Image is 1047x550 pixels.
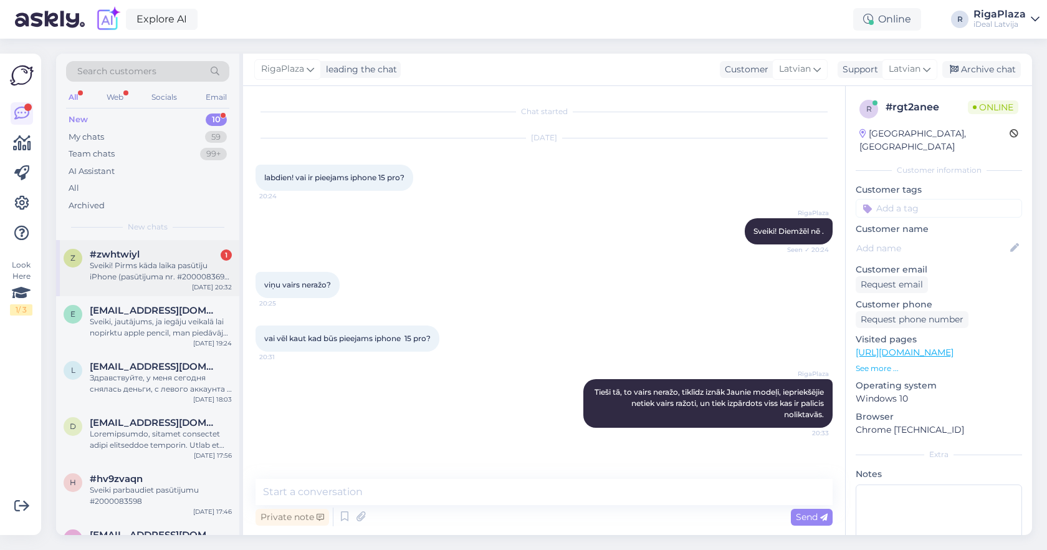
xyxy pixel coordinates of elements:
div: Chat started [256,106,833,117]
div: [DATE] 18:03 [193,395,232,404]
p: Windows 10 [856,392,1022,405]
div: iDeal Latvija [973,19,1026,29]
div: [DATE] 17:56 [194,451,232,460]
div: RigaPlaza [973,9,1026,19]
div: Support [838,63,878,76]
div: [DATE] 20:32 [192,282,232,292]
span: e [70,309,75,319]
span: 20:25 [259,299,306,308]
div: 1 / 3 [10,304,32,316]
p: Customer tags [856,183,1022,196]
div: [DATE] [256,132,833,143]
div: Web [104,89,126,105]
p: See more ... [856,363,1022,374]
span: labdien! vai ir pieejams iphone 15 pro? [264,173,404,182]
div: [DATE] 19:24 [193,339,232,348]
p: Visited pages [856,333,1022,346]
span: Send [796,511,828,523]
span: r [866,104,872,113]
span: 20:33 [782,428,829,438]
span: dimactive3@gmail.com [90,417,219,428]
span: Sveiki! Diemžēl nē . [753,226,824,236]
p: Notes [856,468,1022,481]
div: Email [203,89,229,105]
div: 59 [205,131,227,143]
div: Sveiki! Pirms kāda laika pasūtīju iPhone (pasūtījuma nr. #2000083694 ). Vai, lūdzu, varat pateikt... [90,260,232,282]
span: RigaPlaza [782,208,829,218]
span: l [71,365,75,375]
span: z [70,253,75,263]
div: Online [853,8,921,31]
p: Customer name [856,223,1022,236]
span: #hv9zvaqn [90,473,143,485]
div: Customer [720,63,768,76]
div: Sveiki parbaudiet pasūtijumu #2000083598 [90,485,232,507]
input: Add name [856,241,1008,255]
span: Latvian [779,62,811,76]
div: Look Here [10,259,32,316]
div: # rgt2anee [886,100,968,115]
div: leading the chat [321,63,397,76]
span: Tieši tā, to vairs neražo, tiklīdz iznāk Jaunie modeļi, iepriekšējie netiek vairs ražoti, un tiek... [595,387,826,419]
span: #zwhtwiyl [90,249,140,260]
div: All [66,89,80,105]
div: Здравствуйте, у меня сегодня снялась деньги, с левого аккаунта и это не мой аккаунт, я хочу что б... [90,372,232,395]
div: Loremipsumdo, sitamet consectet adipi elitseddoe temporin. Utlab et dolore Magnaali enim 20 a min... [90,428,232,451]
div: Extra [856,449,1022,460]
span: z [70,534,75,543]
div: 1 [221,249,232,261]
span: RigaPlaza [261,62,304,76]
span: Seen ✓ 20:24 [782,245,829,254]
div: New [69,113,88,126]
div: Archived [69,200,105,212]
div: Socials [149,89,179,105]
a: Explore AI [126,9,198,30]
div: R [951,11,968,28]
span: RigaPlaza [782,369,829,379]
div: 10 [206,113,227,126]
p: Browser [856,410,1022,423]
div: Team chats [69,148,115,160]
span: elizabeteplavina1@gmail.com [90,305,219,316]
div: Archive chat [942,61,1021,78]
div: Customer information [856,165,1022,176]
p: Chrome [TECHNICAL_ID] [856,423,1022,437]
p: Customer email [856,263,1022,276]
div: [DATE] 17:46 [193,507,232,516]
img: Askly Logo [10,64,34,87]
div: AI Assistant [69,165,115,178]
p: Customer phone [856,298,1022,311]
span: Online [968,100,1018,114]
span: New chats [128,221,168,233]
span: vai vēl kaut kad būs pieejams iphone 15 pro? [264,334,431,343]
div: Request email [856,276,928,293]
span: Latvian [889,62,920,76]
div: Request phone number [856,311,968,328]
span: 20:24 [259,191,306,201]
span: lerakmita@gmail.com [90,361,219,372]
div: 99+ [200,148,227,160]
a: [URL][DOMAIN_NAME] [856,347,954,358]
input: Add a tag [856,199,1022,218]
div: Sveiki, jautājums, ja iegāju veikalā lai nopirktu apple pencil, man piedāvāja divus modeļus, kas ... [90,316,232,339]
span: h [70,478,76,487]
div: [GEOGRAPHIC_DATA], [GEOGRAPHIC_DATA] [859,127,1010,153]
img: explore-ai [95,6,121,32]
div: Private note [256,509,329,526]
span: 20:31 [259,352,306,362]
p: Operating system [856,379,1022,392]
span: zitaaiga9@gmail.com [90,529,219,541]
a: RigaPlazaiDeal Latvija [973,9,1040,29]
span: d [70,422,76,431]
span: viņu vairs neražo? [264,280,331,289]
div: My chats [69,131,104,143]
div: All [69,182,79,195]
span: Search customers [77,65,156,78]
